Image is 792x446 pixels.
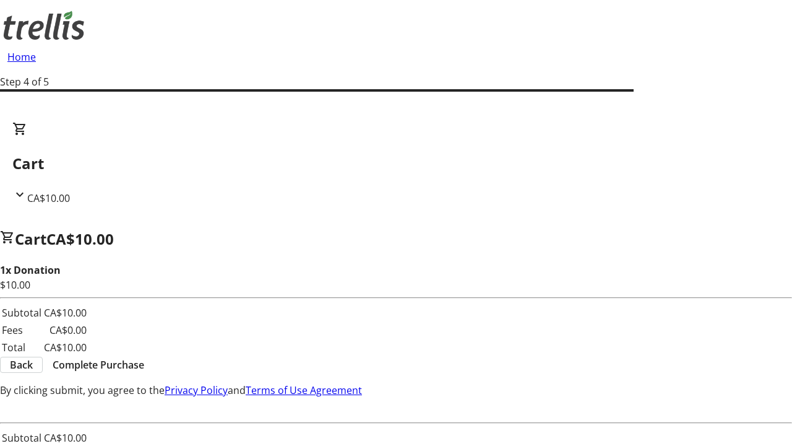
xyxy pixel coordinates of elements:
span: Cart [15,229,46,249]
span: CA$10.00 [46,229,114,249]
h2: Cart [12,152,780,175]
td: CA$10.00 [43,339,87,356]
td: CA$10.00 [43,305,87,321]
td: Subtotal [1,305,42,321]
button: Complete Purchase [43,357,154,372]
td: CA$10.00 [43,430,87,446]
td: Subtotal [1,430,42,446]
a: Privacy Policy [165,383,228,397]
span: Complete Purchase [53,357,144,372]
td: CA$0.00 [43,322,87,338]
a: Terms of Use Agreement [246,383,362,397]
span: CA$10.00 [27,191,70,205]
td: Fees [1,322,42,338]
div: CartCA$10.00 [12,121,780,206]
td: Total [1,339,42,356]
span: Back [10,357,33,372]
